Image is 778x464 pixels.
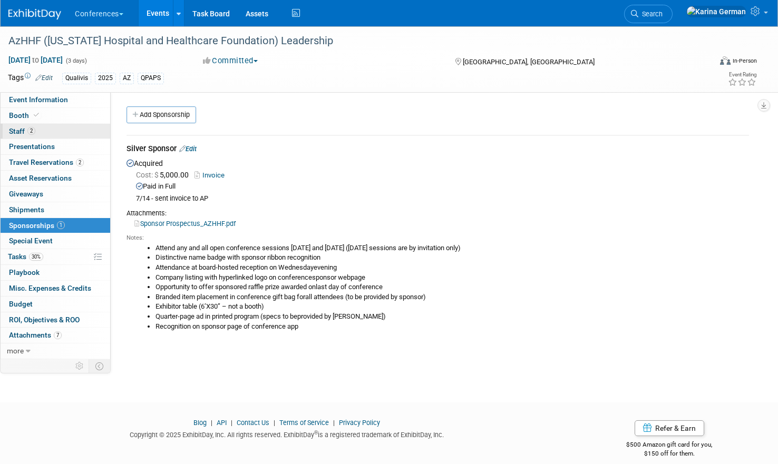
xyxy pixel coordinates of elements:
a: Terms of Service [279,419,329,427]
li: Attend any and all open conference sessions [DATE] and [DATE] ([DATE] sessions are by invitation ... [155,243,749,253]
span: 5,000.00 [136,171,193,179]
li: Distinctive name badge with sponsor ribbon recognition [155,253,749,263]
td: Personalize Event Tab Strip [71,359,89,373]
a: Giveaways [1,186,110,202]
a: ROI, Objectives & ROO [1,312,110,328]
img: Karina German [686,6,746,17]
div: Acquired [127,156,749,340]
li: Branded item placement in conference gift bag forall attendees (to be provided by sponsor) [155,292,749,302]
a: Sponsorships1 [1,218,110,233]
span: | [271,419,278,427]
img: ExhibitDay [8,9,61,19]
span: Playbook [9,268,40,277]
sup: ® [314,430,318,436]
span: Special Event [9,236,53,245]
span: to [31,56,41,64]
span: Cost: $ [136,171,160,179]
span: | [330,419,337,427]
div: Event Format [645,55,757,71]
span: Giveaways [9,190,43,198]
div: Attachments: [127,209,749,218]
span: Misc. Expenses & Credits [9,284,91,292]
a: Booth [1,108,110,123]
li: Recognition on sponsor page of conference app [155,322,749,332]
span: Shipments [9,205,44,214]
span: (3 days) [65,57,87,64]
div: Qualivis [62,73,91,84]
div: AZ [120,73,134,84]
a: Sponsor Prospectus_AZHHF.pdf [134,220,236,228]
a: Refer & Earn [635,420,704,436]
span: Search [638,10,663,18]
div: Event Rating [728,72,756,77]
div: 7/14 - sent invoice to AP [136,194,749,203]
span: ROI, Objectives & ROO [9,315,80,324]
a: Asset Reservations [1,171,110,186]
td: Tags [8,72,53,84]
a: Edit [35,74,53,82]
span: | [208,419,215,427]
a: Blog [193,419,207,427]
span: Staff [9,127,35,135]
li: Attendance at board-hosted reception on Wednesdayevening [155,263,749,273]
div: In-Person [732,57,757,65]
a: Playbook [1,265,110,280]
span: [DATE] [DATE] [8,55,63,65]
span: 30% [29,253,43,261]
span: Booth [9,111,41,120]
div: Silver Sponsor [127,143,749,156]
span: 7 [54,331,62,339]
img: Format-Inperson.png [720,56,731,65]
span: Sponsorships [9,221,65,230]
a: Staff2 [1,124,110,139]
a: Special Event [1,233,110,249]
a: more [1,343,110,359]
a: Shipments [1,202,110,218]
div: 2025 [95,73,116,84]
a: Add Sponsorship [127,106,196,123]
div: QPAPS [138,73,164,84]
a: Presentations [1,139,110,154]
a: Privacy Policy [339,419,380,427]
i: Booth reservation complete [34,112,39,118]
span: Travel Reservations [9,158,84,166]
a: Invoice [194,171,229,179]
span: Tasks [8,252,43,261]
a: Attachments7 [1,328,110,343]
a: Edit [179,145,197,153]
span: Budget [9,300,33,308]
span: 1 [57,221,65,229]
a: Tasks30% [1,249,110,264]
span: [GEOGRAPHIC_DATA], [GEOGRAPHIC_DATA] [463,58,595,66]
a: Contact Us [237,419,269,427]
a: Travel Reservations2 [1,155,110,170]
div: Copyright © 2025 ExhibitDay, Inc. All rights reserved. ExhibitDay is a registered trademark of Ex... [8,428,566,440]
button: Committed [199,55,262,66]
li: Company listing with hyperlinked logo on conferencesponsor webpage [155,273,749,283]
span: more [7,347,24,355]
span: Asset Reservations [9,174,72,182]
div: $500 Amazon gift card for you, [581,433,757,458]
div: AzHHF ([US_STATE] Hospital and Healthcare Foundation) Leadership [5,32,693,51]
span: 2 [27,127,35,135]
span: Presentations [9,142,55,151]
a: Event Information [1,92,110,107]
li: Exhibitor table (6’X30” – not a booth) [155,302,749,312]
a: Budget [1,297,110,312]
span: | [228,419,235,427]
li: Quarter-page ad in printed program (specs to beprovided by [PERSON_NAME]) [155,312,749,322]
td: Toggle Event Tabs [89,359,111,373]
div: Notes: [127,234,749,242]
span: Event Information [9,95,68,104]
div: Paid in Full [136,182,749,192]
span: Attachments [9,331,62,339]
a: API [217,419,227,427]
a: Misc. Expenses & Credits [1,281,110,296]
li: Opportunity to offer sponsored raffle prize awarded onlast day of conference [155,282,749,292]
span: 2 [76,159,84,166]
div: $150 off for them. [581,449,757,458]
a: Search [624,5,673,23]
